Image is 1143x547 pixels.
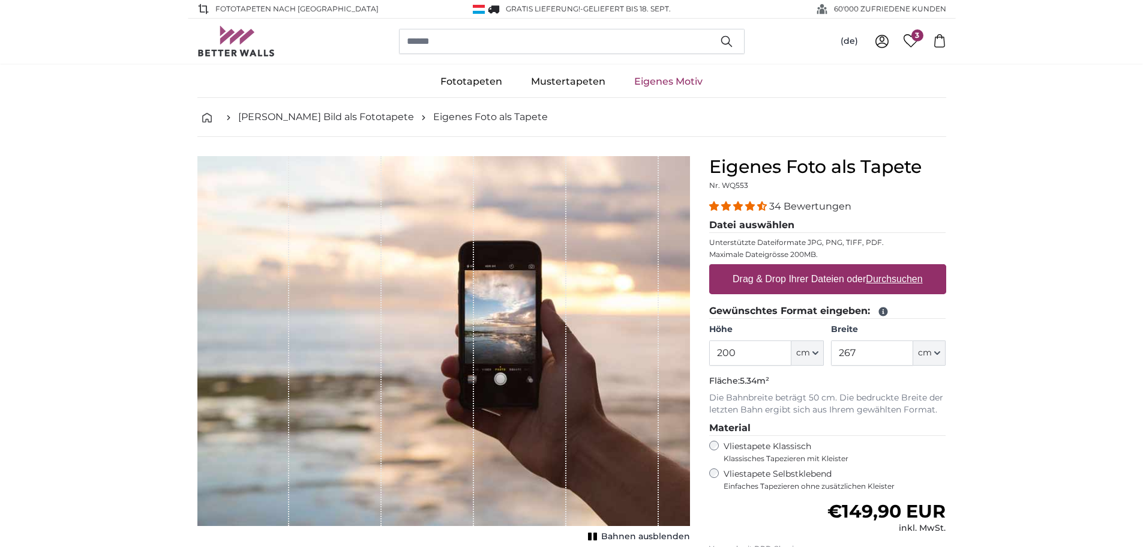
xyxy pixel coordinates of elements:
legend: Gewünschtes Format eingeben: [709,304,946,319]
label: Höhe [709,324,824,336]
a: Eigenes Motiv [620,66,717,97]
p: Die Bahnbreite beträgt 50 cm. Die bedruckte Breite der letzten Bahn ergibt sich aus Ihrem gewählt... [709,392,946,416]
span: 5.34m² [740,375,769,386]
span: Einfaches Tapezieren ohne zusätzlichen Kleister [724,482,946,491]
a: Mustertapeten [517,66,620,97]
a: [PERSON_NAME] Bild als Fototapete [238,110,414,124]
span: GRATIS Lieferung! [506,4,580,13]
h1: Eigenes Foto als Tapete [709,156,946,178]
div: 1 of 1 [197,156,690,545]
u: Durchsuchen [866,274,922,284]
span: 34 Bewertungen [769,201,851,212]
a: Fototapeten [426,66,517,97]
button: cm [791,340,824,366]
a: Eigenes Foto als Tapete [433,110,548,124]
span: Geliefert bis 18. Sept. [583,4,671,13]
img: Betterwalls [197,26,275,56]
div: inkl. MwSt. [827,522,946,534]
label: Vliestapete Selbstklebend [724,468,946,491]
button: Bahnen ausblenden [584,528,690,545]
span: cm [796,347,810,359]
p: Maximale Dateigrösse 200MB. [709,250,946,259]
p: Unterstützte Dateiformate JPG, PNG, TIFF, PDF. [709,238,946,247]
button: cm [913,340,946,366]
span: 3 [911,29,923,41]
span: 60'000 ZUFRIEDENE KUNDEN [834,4,946,14]
p: Fläche: [709,375,946,387]
span: Fototapeten nach [GEOGRAPHIC_DATA] [215,4,379,14]
label: Breite [831,324,946,336]
span: cm [918,347,932,359]
button: (de) [831,31,868,52]
span: Klassisches Tapezieren mit Kleister [724,454,936,464]
span: Nr. WQ553 [709,181,748,190]
span: - [580,4,671,13]
img: Luxemburg [473,5,485,14]
span: €149,90 EUR [827,500,946,522]
label: Vliestapete Klassisch [724,441,936,464]
legend: Material [709,421,946,436]
legend: Datei auswählen [709,218,946,233]
label: Drag & Drop Ihrer Dateien oder [728,267,928,291]
nav: breadcrumbs [197,98,946,137]
span: Bahnen ausblenden [601,531,690,543]
span: 4.32 stars [709,201,769,212]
